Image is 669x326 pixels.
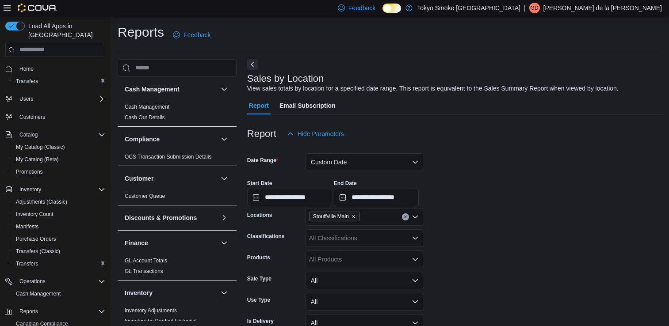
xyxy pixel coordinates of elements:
span: Feedback [183,30,210,39]
span: Customers [16,111,105,122]
button: All [306,272,424,289]
a: Inventory Adjustments [125,307,177,314]
label: End Date [334,180,357,187]
button: Reports [2,305,109,318]
span: Hide Parameters [298,129,344,138]
button: All [306,293,424,311]
span: Report [249,97,269,114]
a: Cash Out Details [125,114,165,121]
label: Products [247,254,270,261]
span: Users [19,95,33,102]
h3: Discounts & Promotions [125,213,197,222]
a: Inventory by Product Historical [125,318,197,324]
span: Cash Management [125,103,169,110]
button: Finance [219,238,229,248]
span: Load All Apps in [GEOGRAPHIC_DATA] [25,22,105,39]
a: Transfers [12,76,42,87]
span: Inventory Adjustments [125,307,177,314]
button: Cash Management [219,84,229,95]
span: My Catalog (Beta) [12,154,105,165]
span: Catalog [19,131,38,138]
a: Purchase Orders [12,234,60,244]
a: Promotions [12,167,46,177]
button: Transfers [9,258,109,270]
span: GL Account Totals [125,257,167,264]
span: Operations [19,278,46,285]
span: Email Subscription [279,97,336,114]
button: Customer [125,174,217,183]
span: Purchase Orders [12,234,105,244]
span: Stouffville Main [309,212,360,221]
div: Customer [118,191,237,205]
button: Operations [16,276,49,287]
span: Catalog [16,129,105,140]
label: Date Range [247,157,279,164]
a: Manifests [12,221,42,232]
span: Promotions [12,167,105,177]
a: GL Transactions [125,268,163,274]
button: Open list of options [412,256,419,263]
button: Inventory [2,183,109,196]
a: Transfers (Classic) [12,246,64,257]
span: Cash Out Details [125,114,165,121]
button: Users [16,94,37,104]
button: Inventory [16,184,45,195]
a: Inventory Count [12,209,57,220]
button: Remove Stouffville Main from selection in this group [351,214,356,219]
button: Compliance [125,135,217,144]
p: Tokyo Smoke [GEOGRAPHIC_DATA] [417,3,520,13]
button: Reports [16,306,42,317]
div: Finance [118,255,237,280]
h3: Sales by Location [247,73,324,84]
button: Operations [2,275,109,288]
div: Giuseppe de la Rosa [529,3,540,13]
button: Inventory Count [9,208,109,220]
div: View sales totals by location for a specified date range. This report is equivalent to the Sales ... [247,84,619,93]
span: Transfers [12,258,105,269]
span: Transfers [12,76,105,87]
div: Compliance [118,152,237,166]
button: Discounts & Promotions [219,212,229,223]
button: Finance [125,239,217,247]
label: Locations [247,212,272,219]
span: Inventory [19,186,41,193]
span: Operations [16,276,105,287]
span: Purchase Orders [16,235,56,243]
div: Cash Management [118,102,237,126]
span: Home [19,65,34,72]
span: Cash Management [12,288,105,299]
button: Compliance [219,134,229,144]
a: Feedback [169,26,214,44]
h1: Reports [118,23,164,41]
span: Transfers [16,260,38,267]
a: My Catalog (Beta) [12,154,62,165]
button: Discounts & Promotions [125,213,217,222]
span: Inventory Count [16,211,54,218]
button: Open list of options [412,213,419,220]
span: My Catalog (Classic) [16,144,65,151]
h3: Finance [125,239,148,247]
button: My Catalog (Classic) [9,141,109,153]
span: Home [16,63,105,74]
span: Users [16,94,105,104]
button: Clear input [402,213,409,220]
h3: Customer [125,174,153,183]
span: Reports [19,308,38,315]
span: Adjustments (Classic) [16,198,67,205]
button: Users [2,93,109,105]
span: Inventory [16,184,105,195]
span: My Catalog (Classic) [12,142,105,152]
label: Start Date [247,180,272,187]
span: Manifests [12,221,105,232]
label: Is Delivery [247,318,274,325]
button: Transfers [9,75,109,87]
a: Customers [16,112,49,122]
span: Manifests [16,223,38,230]
label: Sale Type [247,275,271,282]
span: My Catalog (Beta) [16,156,59,163]
button: Home [2,62,109,75]
h3: Cash Management [125,85,180,94]
input: Dark Mode [382,4,401,13]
